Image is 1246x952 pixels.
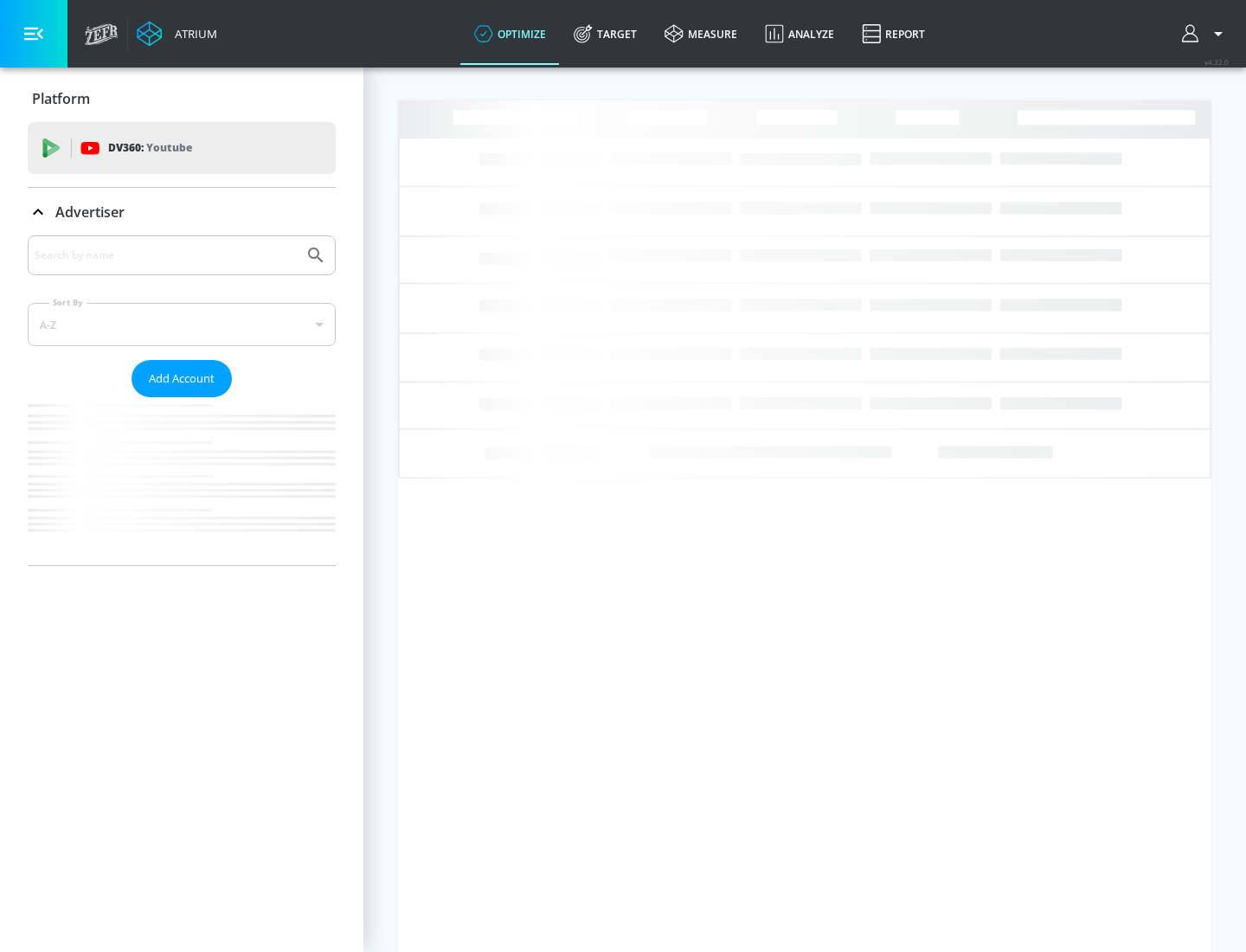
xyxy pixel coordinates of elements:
p: Platform [32,89,90,108]
div: DV360: Youtube [28,122,336,174]
span: Add Account [149,369,215,389]
button: Add Account [132,360,232,397]
p: Youtube [146,138,192,157]
label: Sort By [49,297,87,308]
div: A-Z [28,303,336,346]
div: Advertiser [28,235,336,565]
a: Target [560,3,651,65]
a: Analyze [751,3,848,65]
a: Atrium [137,21,217,47]
p: DV360: [108,138,192,158]
nav: list of Advertiser [28,397,336,565]
p: Advertiser [55,203,125,222]
div: Platform [28,74,336,123]
a: optimize [460,3,560,65]
div: Advertiser [28,188,336,236]
a: measure [651,3,751,65]
div: Atrium [168,26,217,42]
a: Report [848,3,939,65]
input: Search by name [35,244,297,267]
span: v 4.32.0 [1204,57,1229,67]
